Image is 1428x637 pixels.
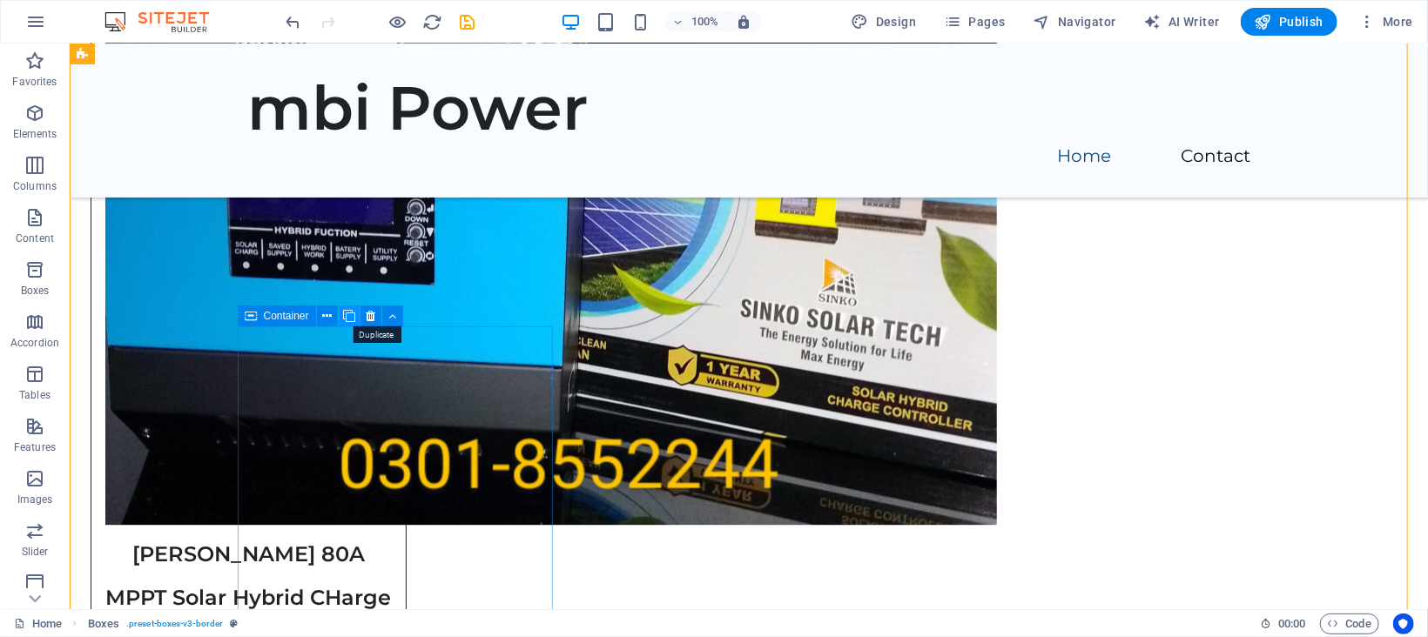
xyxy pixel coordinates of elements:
p: Columns [13,179,57,193]
p: Features [14,440,56,454]
span: Container [264,311,309,321]
span: Pages [944,13,1005,30]
span: Publish [1255,13,1324,30]
span: Design [852,13,917,30]
div: Design (Ctrl+Alt+Y) [845,8,924,36]
span: Click to select. Double-click to edit [88,614,119,634]
span: Code [1328,614,1371,634]
p: Elements [13,127,57,141]
span: : [1290,617,1293,630]
h6: 100% [691,11,719,32]
button: 100% [665,11,727,32]
i: Undo: Change text (Ctrl+Z) [284,12,304,32]
p: Boxes [21,284,50,298]
p: Tables [19,388,51,402]
i: This element is a customizable preset [230,619,238,628]
p: Accordion [10,336,59,350]
button: More [1351,8,1420,36]
a: Click to cancel selection. Double-click to open Pages [14,614,62,634]
span: AI Writer [1144,13,1220,30]
span: 00 00 [1278,614,1305,634]
button: save [457,11,478,32]
h6: Session time [1260,614,1306,634]
i: Reload page [423,12,443,32]
span: . preset-boxes-v3-border [126,614,223,634]
span: Navigator [1034,13,1116,30]
p: Favorites [12,75,57,89]
span: More [1358,13,1413,30]
button: Code [1320,614,1379,634]
mark: Duplicate [354,326,401,343]
button: Usercentrics [1393,614,1414,634]
button: Navigator [1027,8,1123,36]
p: Images [17,493,53,506]
i: Save (Ctrl+S) [458,12,478,32]
button: undo [283,11,304,32]
button: AI Writer [1137,8,1227,36]
button: reload [422,11,443,32]
button: Click here to leave preview mode and continue editing [387,11,408,32]
nav: breadcrumb [88,614,239,634]
img: Editor Logo [100,11,231,32]
button: Design [845,8,924,36]
button: Publish [1241,8,1337,36]
i: On resize automatically adjust zoom level to fit chosen device. [737,14,752,30]
button: Pages [937,8,1012,36]
p: Content [16,231,54,245]
p: Slider [22,545,49,559]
